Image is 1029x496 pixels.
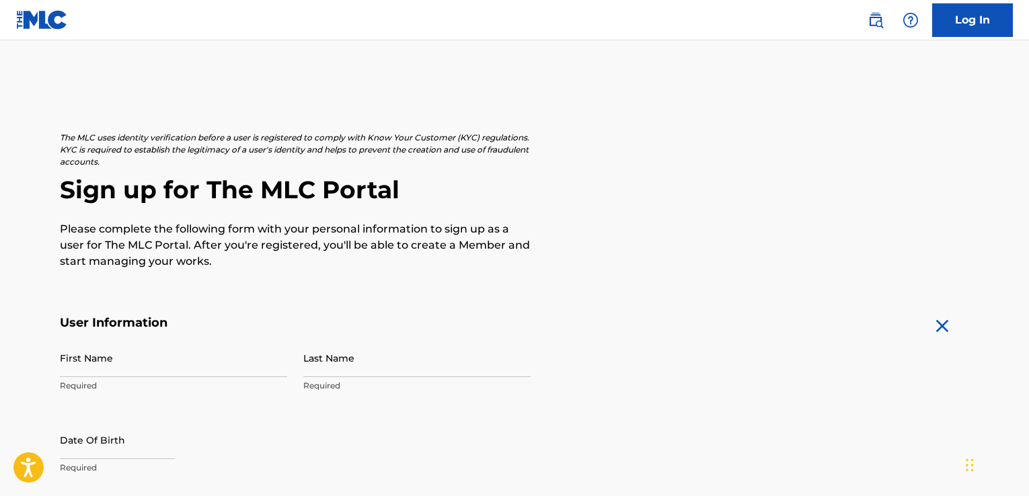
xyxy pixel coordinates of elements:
[862,7,889,34] a: Public Search
[903,12,919,28] img: help
[966,445,974,485] div: Drag
[60,221,531,270] p: Please complete the following form with your personal information to sign up as a user for The ML...
[931,315,953,337] img: close
[60,380,287,392] p: Required
[60,315,531,331] h5: User Information
[60,462,287,474] p: Required
[60,132,531,168] p: The MLC uses identity verification before a user is registered to comply with Know Your Customer ...
[932,3,1013,37] a: Log In
[60,175,969,205] h2: Sign up for The MLC Portal
[962,431,1029,496] iframe: Chat Widget
[16,10,68,30] img: MLC Logo
[868,12,884,28] img: search
[897,7,924,34] div: Help
[303,380,531,392] p: Required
